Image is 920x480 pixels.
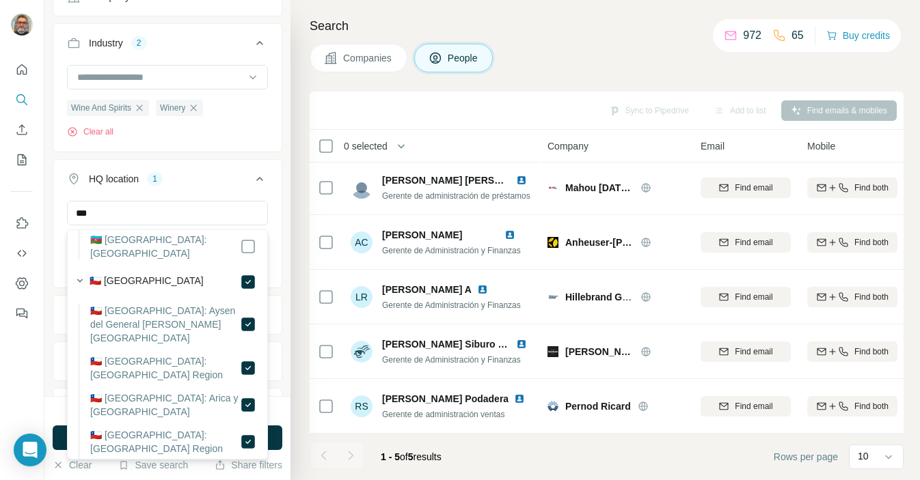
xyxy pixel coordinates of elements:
[774,450,838,464] span: Rows per page
[351,341,373,363] img: Avatar
[11,271,33,296] button: Dashboard
[90,428,240,455] label: 🇨🇱 [GEOGRAPHIC_DATA]: [GEOGRAPHIC_DATA] Region
[807,232,897,253] button: Find both
[381,451,442,462] span: results
[382,175,545,186] span: [PERSON_NAME] [PERSON_NAME]
[90,274,204,290] label: 🇨🇱 [GEOGRAPHIC_DATA]
[382,191,530,201] span: Gerente de administración de préstamos
[381,451,400,462] span: 1 - 5
[71,102,131,114] span: Wine And Spirits
[565,181,634,195] span: Mahou [DATE][PERSON_NAME]
[53,458,92,472] button: Clear
[89,172,139,186] div: HQ location
[701,232,791,253] button: Find email
[351,231,373,253] div: AC
[792,27,804,44] p: 65
[477,284,488,295] img: LinkedIn logo
[514,393,525,404] img: LinkedIn logo
[344,139,388,153] span: 0 selected
[382,410,504,419] span: Gerente de administración ventas
[547,292,558,302] img: Logo of Hillebrand Gori - A company of DHL
[858,449,869,463] p: 10
[53,345,282,378] button: Employees (size)
[807,178,897,198] button: Find both
[854,291,889,303] span: Find both
[547,185,558,190] img: Logo of Mahou San Miguel
[11,211,33,236] button: Use Surfe on LinkedIn
[90,354,240,382] label: 🇨🇱 [GEOGRAPHIC_DATA]: [GEOGRAPHIC_DATA] Region
[854,345,889,358] span: Find both
[11,14,33,36] img: Avatar
[147,173,163,185] div: 1
[701,139,725,153] span: Email
[53,163,282,201] button: HQ location1
[53,27,282,65] button: Industry2
[854,400,889,412] span: Find both
[382,393,509,404] span: [PERSON_NAME] Podadera
[90,233,240,260] label: 🇦🇿 [GEOGRAPHIC_DATA]: [GEOGRAPHIC_DATA]
[382,229,462,240] span: [PERSON_NAME]
[516,339,527,350] img: LinkedIn logo
[448,51,479,65] span: People
[382,355,521,365] span: Gerente de Administración y Finanzas
[743,27,761,44] p: 972
[67,126,113,138] button: Clear all
[131,37,147,49] div: 2
[382,300,521,310] span: Gerente de Administración y Finanzas
[701,396,791,417] button: Find email
[854,236,889,249] span: Find both
[160,102,185,114] span: Winery
[14,434,46,466] div: Open Intercom Messenger
[807,287,897,307] button: Find both
[90,304,240,345] label: 🇨🇱 [GEOGRAPHIC_DATA]: Aysen del General [PERSON_NAME][GEOGRAPHIC_DATA]
[807,139,835,153] span: Mobile
[11,301,33,326] button: Feedback
[735,236,772,249] span: Find email
[735,400,772,412] span: Find email
[701,178,791,198] button: Find email
[53,391,282,424] button: Technologies
[11,117,33,142] button: Enrich CSV
[11,87,33,112] button: Search
[351,395,373,417] div: RS
[701,287,791,307] button: Find email
[11,147,33,172] button: My lists
[565,236,634,249] span: Anheuser-[PERSON_NAME] InBev
[565,345,634,358] span: [PERSON_NAME]
[735,345,772,358] span: Find email
[118,458,188,472] button: Save search
[735,291,772,303] span: Find email
[53,425,282,450] button: Run search
[547,346,558,357] img: Logo of Kunstmann
[565,292,728,302] span: Hillebrand Gori - A company of DHL
[11,241,33,266] button: Use Surfe API
[701,341,791,362] button: Find email
[53,298,282,331] button: Annual revenue ($)
[807,396,897,417] button: Find both
[826,26,890,45] button: Buy credits
[504,229,515,240] img: LinkedIn logo
[382,283,472,296] span: [PERSON_NAME] A
[11,57,33,82] button: Quick start
[565,399,631,413] span: Pernod Ricard
[547,139,588,153] span: Company
[382,339,578,350] span: [PERSON_NAME] Siburo [PERSON_NAME]
[547,401,558,412] img: Logo of Pernod Ricard
[310,16,904,36] h4: Search
[351,286,373,308] div: LR
[735,182,772,194] span: Find email
[351,177,373,199] img: Avatar
[90,391,240,419] label: 🇨🇱 [GEOGRAPHIC_DATA]: Arica y [GEOGRAPHIC_DATA]
[382,246,521,255] span: Gerente de Administración y Finanzas
[215,458,282,472] button: Share filters
[854,182,889,194] span: Find both
[547,237,558,248] img: Logo of Anheuser-Busch InBev
[400,451,408,462] span: of
[807,341,897,362] button: Find both
[343,51,393,65] span: Companies
[408,451,414,462] span: 5
[89,36,123,50] div: Industry
[516,175,527,186] img: LinkedIn logo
